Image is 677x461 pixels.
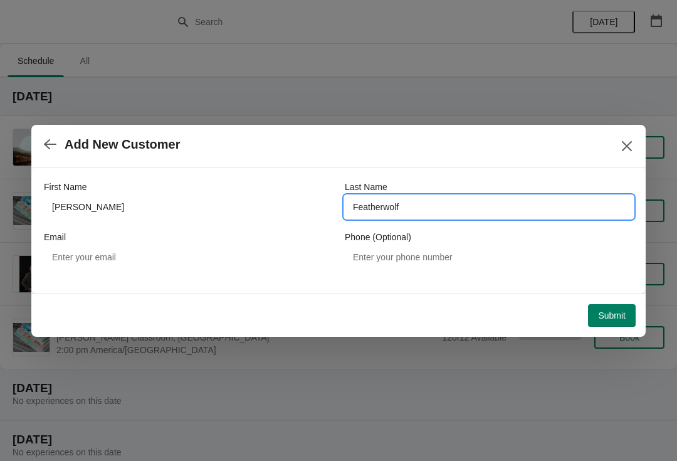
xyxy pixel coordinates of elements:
label: Last Name [345,181,387,193]
input: Smith [345,196,633,218]
h2: Add New Customer [65,137,180,152]
label: First Name [44,181,87,193]
button: Submit [588,304,636,327]
button: Close [616,135,638,157]
input: John [44,196,332,218]
input: Enter your phone number [345,246,633,268]
label: Email [44,231,66,243]
input: Enter your email [44,246,332,268]
span: Submit [598,310,626,321]
label: Phone (Optional) [345,231,411,243]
